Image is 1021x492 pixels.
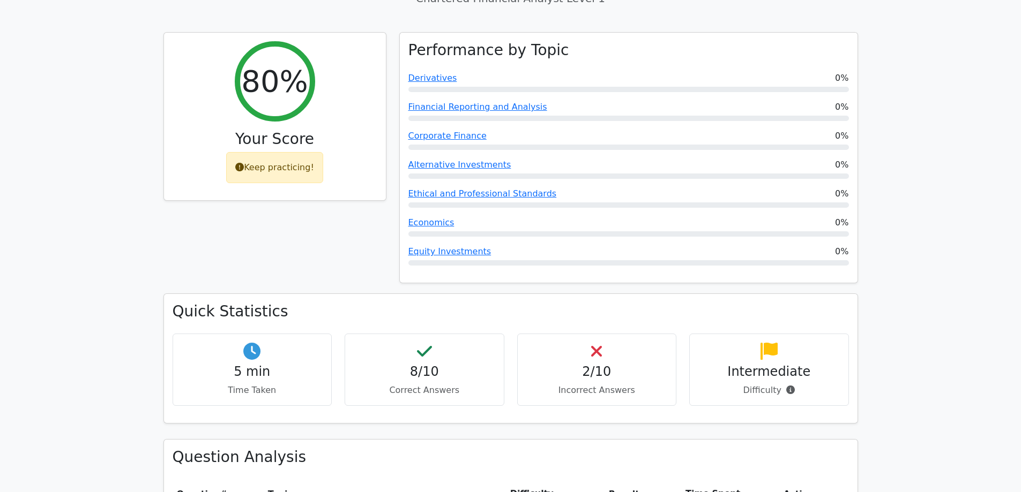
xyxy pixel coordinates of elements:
[835,216,848,229] span: 0%
[698,384,840,397] p: Difficulty
[408,217,454,228] a: Economics
[173,130,377,148] h3: Your Score
[526,364,668,380] h4: 2/10
[241,63,308,99] h2: 80%
[698,364,840,380] h4: Intermediate
[835,158,848,171] span: 0%
[173,302,849,321] h3: Quick Statistics
[226,152,323,183] div: Keep practicing!
[408,246,491,256] a: Equity Investments
[526,384,668,397] p: Incorrect Answers
[835,187,848,200] span: 0%
[408,160,511,170] a: Alternative Investments
[408,41,569,59] h3: Performance by Topic
[835,245,848,258] span: 0%
[835,72,848,85] span: 0%
[182,384,323,397] p: Time Taken
[354,364,495,380] h4: 8/10
[835,101,848,113] span: 0%
[408,131,487,141] a: Corporate Finance
[408,102,547,112] a: Financial Reporting and Analysis
[408,73,457,83] a: Derivatives
[182,364,323,380] h4: 5 min
[835,130,848,142] span: 0%
[354,384,495,397] p: Correct Answers
[173,448,849,466] h3: Question Analysis
[408,188,557,199] a: Ethical and Professional Standards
